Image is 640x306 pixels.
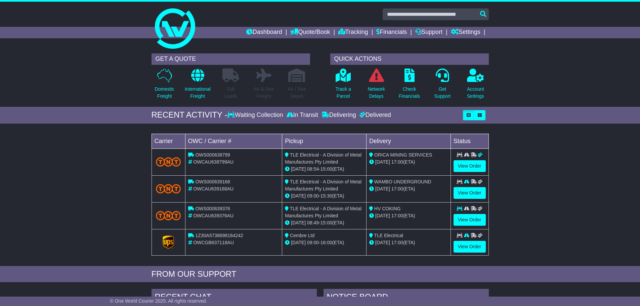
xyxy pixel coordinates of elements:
[156,157,181,166] img: TNT_Domestic.png
[320,112,358,119] div: Delivering
[193,240,234,245] span: OWCGB637118AU
[454,241,486,253] a: View Order
[451,134,488,148] td: Status
[358,112,391,119] div: Delivered
[367,68,385,103] a: NetworkDelays
[330,53,489,65] div: QUICK ACTIONS
[369,239,448,246] div: (ETA)
[193,213,233,218] span: OWCAU639376AU
[399,86,420,100] p: Check Financials
[193,159,233,165] span: OWCAU638799AU
[285,179,361,191] span: TLE Electrical - A Division of Metal Manufactures Pty Limited
[307,220,319,225] span: 08:49
[156,211,181,220] img: TNT_Domestic.png
[193,186,233,191] span: OWCAU639168AU
[285,166,364,173] div: - (ETA)
[155,86,174,100] p: Domestic Freight
[290,233,314,238] span: Cembre Ltd
[291,166,306,172] span: [DATE]
[254,86,274,100] p: Air & Sea Freight
[227,112,285,119] div: Waiting Collection
[434,68,451,103] a: GetSupport
[163,235,174,249] img: GetCarrierServiceLogo
[321,166,332,172] span: 15:00
[454,214,486,226] a: View Order
[291,193,306,199] span: [DATE]
[398,68,420,103] a: CheckFinancials
[152,110,227,120] div: RECENT ACTIVITY -
[285,192,364,200] div: - (ETA)
[290,27,330,38] a: Quote/Book
[195,179,230,184] span: OWS000639168
[335,68,351,103] a: Track aParcel
[282,134,367,148] td: Pickup
[288,86,306,100] p: Air / Sea Depot
[375,186,390,191] span: [DATE]
[391,159,403,165] span: 17:00
[451,27,480,38] a: Settings
[454,160,486,172] a: View Order
[184,68,211,103] a: InternationalFreight
[285,239,364,246] div: - (ETA)
[285,206,361,218] span: TLE Electrical - A Division of Metal Manufactures Pty Limited
[415,27,442,38] a: Support
[391,240,403,245] span: 17:00
[195,206,230,211] span: OWS000639376
[110,298,207,304] span: © One World Courier 2025. All rights reserved.
[374,206,401,211] span: HV COKING
[185,134,282,148] td: OWC / Carrier #
[376,27,407,38] a: Financials
[185,86,211,100] p: International Freight
[374,233,403,238] span: TLE Electrical
[195,152,230,158] span: OWS000638799
[307,193,319,199] span: 09:00
[291,220,306,225] span: [DATE]
[375,213,390,218] span: [DATE]
[336,86,351,100] p: Track a Parcel
[454,187,486,199] a: View Order
[321,193,332,199] span: 15:30
[374,152,432,158] span: ORICA MINING SERVICES
[285,152,361,165] span: TLE Electrical - A Division of Metal Manufactures Pty Limited
[391,186,403,191] span: 17:00
[291,240,306,245] span: [DATE]
[195,233,243,238] span: 1Z30A5738698164242
[338,27,368,38] a: Tracking
[391,213,403,218] span: 17:00
[375,240,390,245] span: [DATE]
[374,179,431,184] span: WAMBO UNDERGROUND
[285,112,320,119] div: In Transit
[285,219,364,226] div: - (ETA)
[307,240,319,245] span: 09:00
[366,134,451,148] td: Delivery
[156,184,181,193] img: TNT_Domestic.png
[307,166,319,172] span: 08:54
[467,86,484,100] p: Account Settings
[321,240,332,245] span: 16:00
[434,86,451,100] p: Get Support
[369,212,448,219] div: (ETA)
[467,68,484,103] a: AccountSettings
[375,159,390,165] span: [DATE]
[246,27,282,38] a: Dashboard
[152,269,489,279] div: FROM OUR SUPPORT
[369,185,448,192] div: (ETA)
[154,68,174,103] a: DomesticFreight
[368,86,385,100] p: Network Delays
[369,159,448,166] div: (ETA)
[321,220,332,225] span: 15:00
[152,53,310,65] div: GET A QUOTE
[152,134,185,148] td: Carrier
[222,86,239,100] p: Full Loads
